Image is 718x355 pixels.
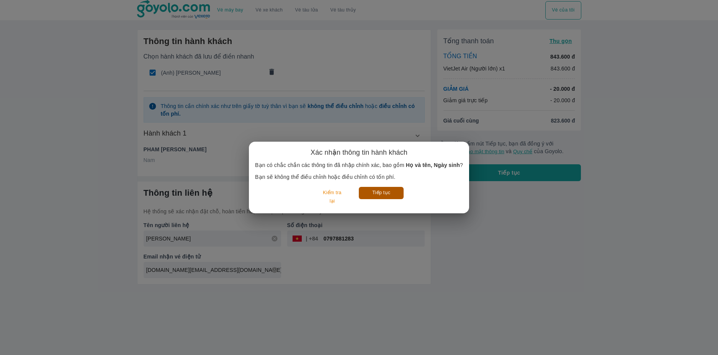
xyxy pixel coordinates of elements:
button: Kiểm tra lại [314,187,350,207]
button: Tiếp tục [359,187,404,199]
p: Bạn sẽ không thể điều chỉnh hoặc điều chỉnh có tốn phí. [255,173,463,181]
p: Bạn có chắc chắn các thông tin đã nhập chính xác, bao gồm ? [255,161,463,169]
b: Họ và tên, Ngày sinh [406,162,460,168]
h6: Xác nhận thông tin hành khách [311,148,407,157]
